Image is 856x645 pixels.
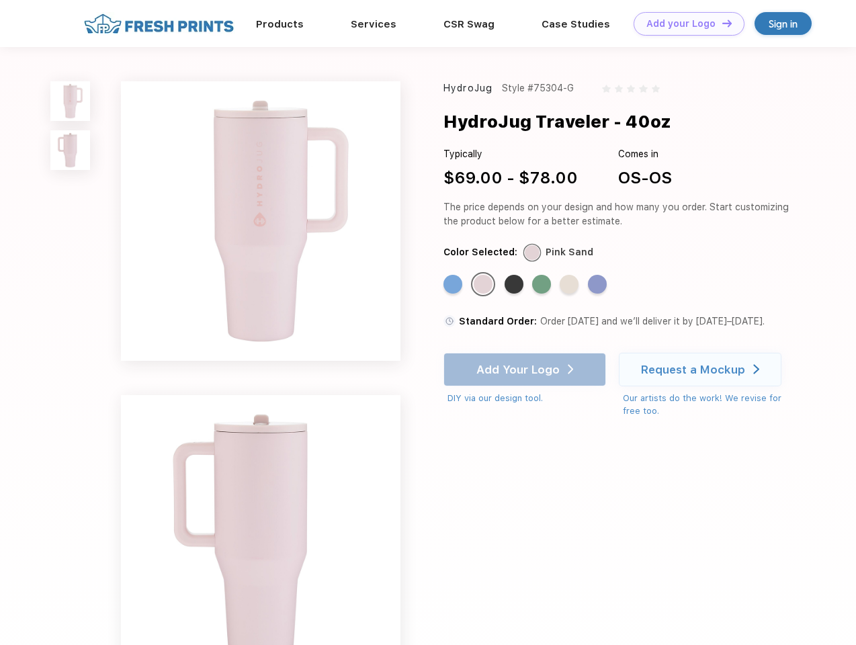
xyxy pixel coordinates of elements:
[50,81,90,121] img: func=resize&h=100
[646,18,716,30] div: Add your Logo
[546,245,593,259] div: Pink Sand
[639,85,647,93] img: gray_star.svg
[505,275,523,294] div: Black
[618,147,672,161] div: Comes in
[443,315,456,327] img: standard order
[627,85,635,93] img: gray_star.svg
[443,245,517,259] div: Color Selected:
[80,12,238,36] img: fo%20logo%202.webp
[443,109,671,134] div: HydroJug Traveler - 40oz
[443,200,794,228] div: The price depends on your design and how many you order. Start customizing the product below for ...
[50,130,90,170] img: func=resize&h=100
[602,85,610,93] img: gray_star.svg
[755,12,812,35] a: Sign in
[443,81,493,95] div: HydroJug
[560,275,579,294] div: Cream
[443,275,462,294] div: Riptide
[502,81,574,95] div: Style #75304-G
[615,85,623,93] img: gray_star.svg
[722,19,732,27] img: DT
[641,363,745,376] div: Request a Mockup
[443,147,578,161] div: Typically
[121,81,400,361] img: func=resize&h=640
[532,275,551,294] div: Sage
[459,316,537,327] span: Standard Order:
[588,275,607,294] div: Peri
[618,166,672,190] div: OS-OS
[753,364,759,374] img: white arrow
[447,392,606,405] div: DIY via our design tool.
[623,392,794,418] div: Our artists do the work! We revise for free too.
[769,16,798,32] div: Sign in
[540,316,765,327] span: Order [DATE] and we’ll deliver it by [DATE]–[DATE].
[652,85,660,93] img: gray_star.svg
[256,18,304,30] a: Products
[443,166,578,190] div: $69.00 - $78.00
[474,275,493,294] div: Pink Sand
